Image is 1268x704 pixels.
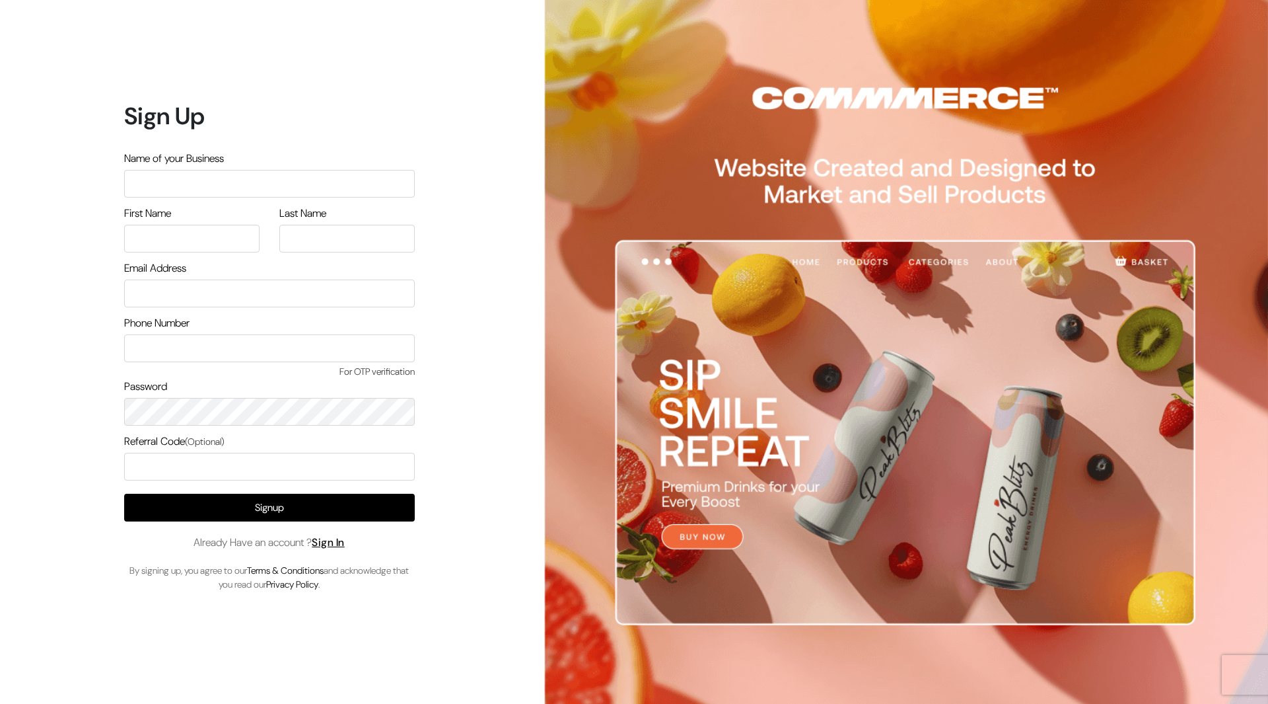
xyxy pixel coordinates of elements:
label: Phone Number [124,315,190,331]
span: (Optional) [185,436,225,448]
label: Password [124,379,167,395]
label: Name of your Business [124,151,224,167]
a: Terms & Conditions [247,565,324,576]
span: For OTP verification [124,365,415,379]
span: Already Have an account ? [194,535,345,551]
a: Privacy Policy [266,578,318,590]
button: Signup [124,494,415,522]
label: First Name [124,206,171,221]
a: Sign In [312,535,345,549]
label: Last Name [279,206,326,221]
label: Referral Code [124,434,225,450]
p: By signing up, you agree to our and acknowledge that you read our . [124,564,415,592]
h1: Sign Up [124,102,415,130]
label: Email Address [124,260,186,276]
